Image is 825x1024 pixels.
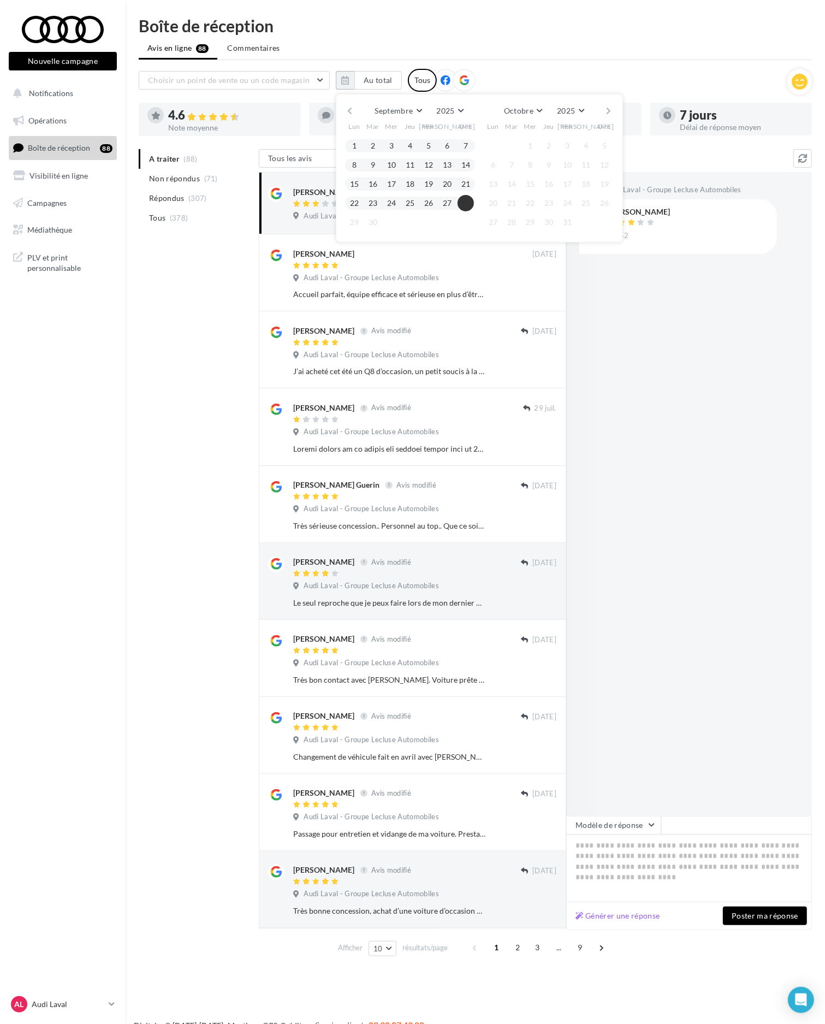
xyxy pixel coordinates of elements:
div: Très bon contact avec [PERSON_NAME]. Voiture prête à la date et conforme aux attentes. Je recomma... [293,674,485,685]
button: 12 [596,157,613,173]
button: 29 [522,214,538,230]
button: 2025 [553,103,588,119]
button: 4 [402,138,418,154]
span: Audi Laval - Groupe Lecluse Automobiles [304,581,439,591]
span: Visibilité en ligne [29,171,88,180]
div: [PERSON_NAME] [293,403,354,413]
button: 31 [559,214,575,230]
a: Visibilité en ligne [7,164,119,187]
button: Au total [354,71,402,90]
button: 6 [485,157,501,173]
button: 16 [365,176,381,192]
a: Médiathèque [7,218,119,241]
button: 9 [541,157,557,173]
button: 12 [420,157,437,173]
button: 10 [369,941,396,956]
span: 3 [529,939,547,956]
button: 23 [365,195,381,211]
button: 22 [522,195,538,211]
span: 2025 [436,106,454,115]
span: [DATE] [532,327,556,336]
div: Délai de réponse moyen [680,123,803,131]
span: Octobre [504,106,533,115]
button: 29 [346,214,363,230]
div: [PERSON_NAME] [293,788,354,798]
a: Campagnes [7,192,119,215]
button: 15 [522,176,538,192]
span: [DATE] [532,789,556,799]
button: 5 [420,138,437,154]
span: PLV et print personnalisable [27,250,112,274]
span: Audi Laval - Groupe Lecluse Automobiles [304,889,439,899]
span: Commentaires [228,43,280,54]
button: 7 [458,138,474,154]
button: 8 [346,157,363,173]
span: [DATE] [532,866,556,876]
button: 6 [439,138,455,154]
span: Lun [348,122,360,131]
button: 2 [541,138,557,154]
span: [DATE] [532,712,556,722]
button: 23 [541,195,557,211]
button: 24 [383,195,400,211]
span: 2025 [557,106,575,115]
div: [PERSON_NAME] [609,208,670,216]
span: Avis modifié [371,558,411,566]
span: [PERSON_NAME] [558,122,614,131]
button: 14 [458,157,474,173]
p: Audi Laval [32,999,104,1010]
a: Opérations [7,109,119,132]
div: 88 [100,144,112,153]
span: Audi Laval - Groupe Lecluse Automobiles [304,273,439,283]
span: Audi Laval - Groupe Lecluse Automobiles [304,427,439,437]
button: 1 [522,138,538,154]
button: 25 [402,195,418,211]
button: Au total [336,71,402,90]
span: résultats/page [402,943,448,953]
button: 26 [420,195,437,211]
div: Le seul reproche que je peux faire lors de mon dernier passage c'est d'avoir RDV à 9h30 et ressor... [293,597,485,608]
button: 13 [439,157,455,173]
button: 30 [541,214,557,230]
button: Septembre [370,103,426,119]
button: 11 [578,157,594,173]
span: Mer [524,122,537,131]
div: J’ai acheté cet été un Q8 d’occasion, un petit soucis à la livraison en août à vite été résolu au... [293,366,485,377]
button: 21 [503,195,520,211]
span: Campagnes [27,198,67,207]
button: 30 [365,214,381,230]
span: Audi Laval - Groupe Lecluse Automobiles [304,658,439,668]
span: Dim [459,122,472,131]
span: (71) [204,174,218,183]
div: Open Intercom Messenger [788,987,814,1013]
button: 17 [559,176,575,192]
span: Lun [487,122,499,131]
span: Avis modifié [371,635,411,643]
button: 27 [485,214,501,230]
button: 3 [383,138,400,154]
span: Notifications [29,88,73,98]
span: Non répondus [149,173,200,184]
button: 11 [402,157,418,173]
span: Médiathèque [27,225,72,234]
div: 7 jours [680,109,803,121]
div: Note moyenne [168,124,292,132]
span: Mar [505,122,518,131]
div: [PERSON_NAME] [293,325,354,336]
span: 10 [373,944,383,953]
span: Choisir un point de vente ou un code magasin [148,75,310,85]
span: [DATE] [532,250,556,259]
button: 1 [346,138,363,154]
span: Audi Laval - Groupe Lecluse Automobiles [606,185,741,195]
div: [PERSON_NAME] [293,187,354,198]
button: 9 [365,157,381,173]
span: [PERSON_NAME] [419,122,476,131]
a: Boîte de réception88 [7,136,119,159]
a: PLV et print personnalisable [7,246,119,278]
div: [PERSON_NAME] [293,634,354,644]
div: Très sérieuse concession.. Personnel au top.. Que ce soit dès l'accueil puis à la prise en charge... [293,520,485,531]
div: [PERSON_NAME] Guerin [293,480,379,490]
button: Poster ma réponse [723,907,807,925]
a: AL Audi Laval [9,994,117,1015]
span: Avis modifié [371,789,411,797]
